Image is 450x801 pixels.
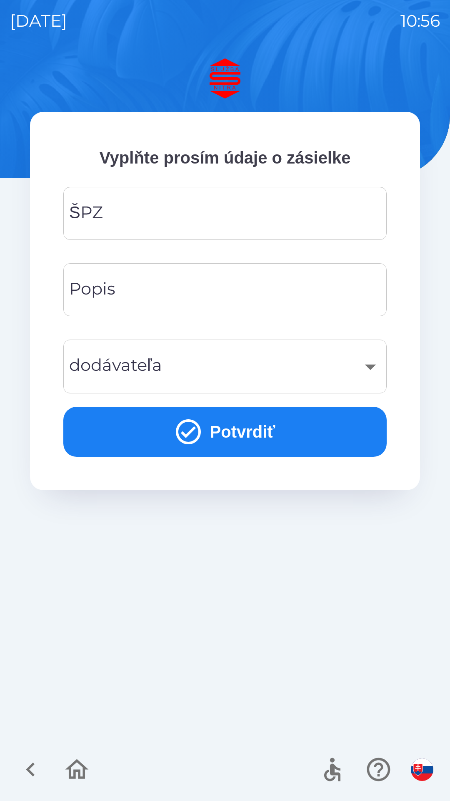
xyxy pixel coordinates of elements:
p: [DATE] [10,8,67,33]
img: Logo [30,58,420,98]
p: Vyplňte prosím údaje o zásielke [63,145,387,170]
button: Potvrdiť [63,407,387,457]
img: sk flag [411,758,433,781]
p: 10:56 [400,8,440,33]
